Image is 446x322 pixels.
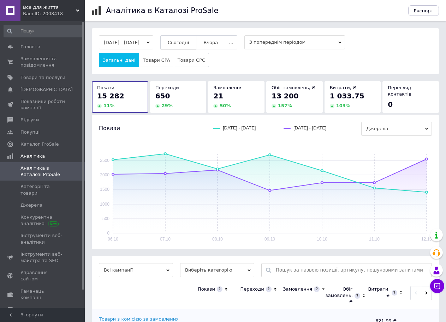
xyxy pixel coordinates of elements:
span: Покази [97,85,114,90]
text: 1000 [100,202,109,207]
span: Категорії та товари [20,183,65,196]
span: Все для життя [23,4,76,11]
div: Замовлення [283,286,312,292]
span: Аналітика [20,153,45,159]
span: 29 % [162,103,173,108]
span: Відгуки [20,117,39,123]
span: Показники роботи компанії [20,98,65,111]
text: 2500 [100,158,109,163]
text: 06.10 [108,237,118,242]
button: Товари CPA [139,53,174,67]
span: 650 [155,92,170,100]
span: Товари та послуги [20,74,65,81]
text: 09.10 [264,237,275,242]
h1: Аналітика в Каталозі ProSale [106,6,218,15]
input: Пошук [4,25,83,37]
span: Джерела [20,202,42,208]
text: 12.10 [421,237,432,242]
span: 1 033.75 [330,92,364,100]
span: Інструменти веб-аналітики [20,232,65,245]
span: Товари CPC [178,57,205,63]
span: Джерела [361,122,432,136]
span: Аналітика в Каталозі ProSale [20,165,65,178]
span: Замовлення [213,85,243,90]
span: 50 % [220,103,231,108]
button: [DATE] - [DATE] [99,35,153,49]
span: 11 % [103,103,114,108]
span: Витрати, ₴ [330,85,357,90]
span: Маркет [20,306,38,313]
text: 2000 [100,172,109,177]
text: 07.10 [160,237,171,242]
span: Вчора [203,40,218,45]
button: Загальні дані [99,53,139,67]
span: Всі кампанії [99,263,173,277]
button: Товари CPC [174,53,209,67]
input: Пошук за назвою позиції, артикулу, пошуковими запитами [276,263,428,277]
span: Покази [99,124,120,132]
text: 500 [102,216,109,221]
div: Переходи [240,286,264,292]
text: 11.10 [369,237,380,242]
text: 1500 [100,187,109,192]
span: 0 [388,100,393,109]
span: Перегляд контактів [388,85,411,97]
span: Управління сайтом [20,269,65,282]
button: Сьогодні [160,35,197,49]
text: 0 [107,231,109,236]
span: Покупці [20,129,40,135]
div: Витрати, ₴ [368,286,389,299]
div: Ваш ID: 2008418 [23,11,85,17]
span: 21 [213,92,223,100]
span: Головна [20,44,40,50]
span: Конкурентна аналітика [20,214,65,227]
text: 10.10 [317,237,327,242]
div: Обіг замовлень, ₴ [326,286,353,305]
text: 08.10 [212,237,223,242]
span: Переходи [155,85,179,90]
span: Замовлення та повідомлення [20,56,65,68]
span: 13 200 [272,92,299,100]
span: Загальні дані [103,57,135,63]
button: Експорт [408,5,439,16]
button: Вчора [196,35,225,49]
span: Експорт [414,8,434,13]
span: Каталог ProSale [20,141,59,147]
span: Товари CPA [143,57,170,63]
span: 157 % [278,103,292,108]
span: Обіг замовлень, ₴ [272,85,315,90]
span: [DEMOGRAPHIC_DATA] [20,86,73,93]
span: Виберіть категорію [180,263,254,277]
div: Покази [198,286,215,292]
span: 103 % [336,103,350,108]
span: Сьогодні [168,40,189,45]
button: Чат з покупцем [430,279,444,293]
span: Інструменти веб-майстра та SEO [20,251,65,264]
span: Гаманець компанії [20,288,65,301]
span: З попереднім періодом [244,35,345,49]
span: 15 282 [97,92,124,100]
span: ... [229,40,233,45]
button: ... [225,35,237,49]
